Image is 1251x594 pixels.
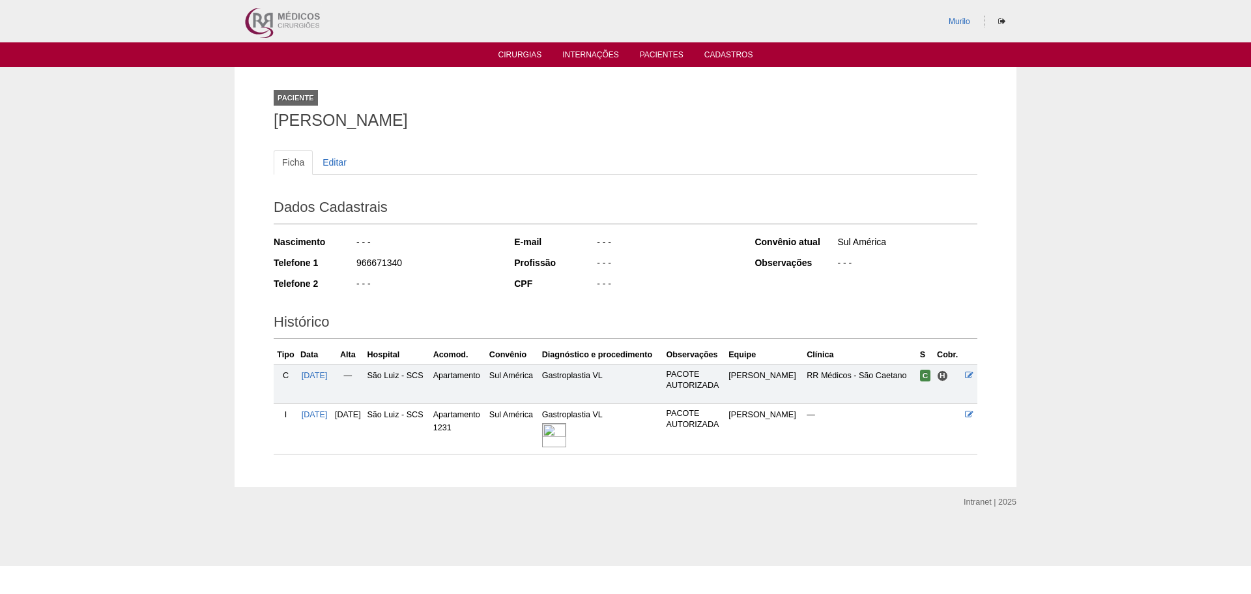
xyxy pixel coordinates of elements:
a: [DATE] [302,371,328,380]
div: Telefone 1 [274,256,355,269]
th: Diagnóstico e procedimento [539,346,664,364]
div: - - - [355,277,496,293]
a: Editar [314,150,355,175]
div: Observações [755,256,836,269]
div: Nascimento [274,235,355,248]
div: - - - [596,235,737,252]
a: Cirurgias [498,50,542,63]
th: S [917,346,934,364]
td: Sul América [487,364,539,403]
td: Apartamento 1231 [431,404,487,454]
td: [PERSON_NAME] [726,364,804,403]
th: Hospital [364,346,430,364]
td: São Luiz - SCS [364,404,430,454]
div: Paciente [274,90,318,106]
span: Hospital [937,370,948,381]
div: C [276,369,295,382]
div: 966671340 [355,256,496,273]
td: [PERSON_NAME] [726,404,804,454]
div: - - - [355,235,496,252]
div: Sul América [836,235,977,252]
div: Profissão [514,256,596,269]
div: I [276,408,295,421]
div: - - - [596,256,737,273]
td: Gastroplastia VL [539,404,664,454]
td: Sul América [487,404,539,454]
h2: Histórico [274,309,977,339]
span: Confirmada [920,370,931,381]
div: CPF [514,277,596,290]
p: PACOTE AUTORIZADA [667,369,724,391]
div: - - - [596,277,737,293]
a: Cadastros [704,50,753,63]
a: Internações [562,50,619,63]
div: Convênio atual [755,235,836,248]
th: Tipo [274,346,298,364]
div: - - - [836,256,977,273]
div: E-mail [514,235,596,248]
th: Clínica [804,346,917,364]
a: Ficha [274,150,313,175]
th: Acomod. [431,346,487,364]
td: RR Médicos - São Caetano [804,364,917,403]
td: São Luiz - SCS [364,364,430,403]
h2: Dados Cadastrais [274,194,977,224]
td: Apartamento [431,364,487,403]
h1: [PERSON_NAME] [274,112,977,128]
td: — [331,364,364,403]
td: — [804,404,917,454]
th: Equipe [726,346,804,364]
td: Gastroplastia VL [539,364,664,403]
th: Data [298,346,331,364]
th: Observações [664,346,726,364]
th: Alta [331,346,364,364]
th: Convênio [487,346,539,364]
th: Cobr. [934,346,962,364]
p: PACOTE AUTORIZADA [667,408,724,430]
span: [DATE] [335,410,361,419]
a: Murilo [949,17,970,26]
a: [DATE] [302,410,328,419]
div: Intranet | 2025 [964,496,1016,509]
i: Sair [998,18,1005,25]
div: Telefone 2 [274,277,355,290]
a: Pacientes [640,50,683,63]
